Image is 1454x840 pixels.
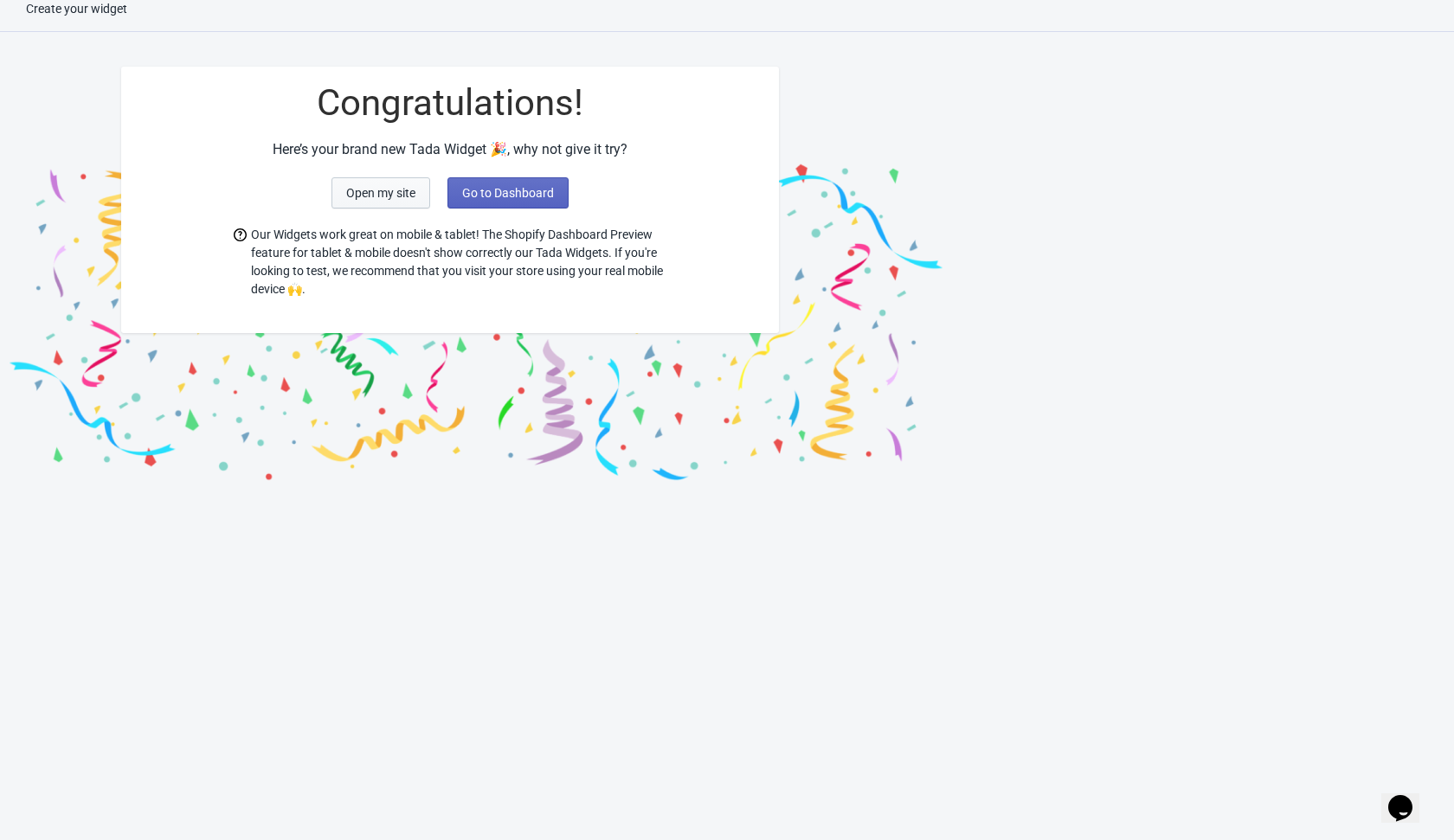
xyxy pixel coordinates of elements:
div: Here’s your brand new Tada Widget 🎉, why not give it try? [121,139,779,160]
div: Congratulations! [121,84,779,122]
img: final_2.png [476,49,952,486]
iframe: chat widget [1381,771,1437,823]
span: Go to Dashboard [462,186,554,200]
span: Open my site [346,186,415,200]
span: Our Widgets work great on mobile & tablet! The Shopify Dashboard Preview feature for tablet & mob... [251,226,666,298]
button: Go to Dashboard [447,177,569,208]
button: Open my site [331,177,430,208]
